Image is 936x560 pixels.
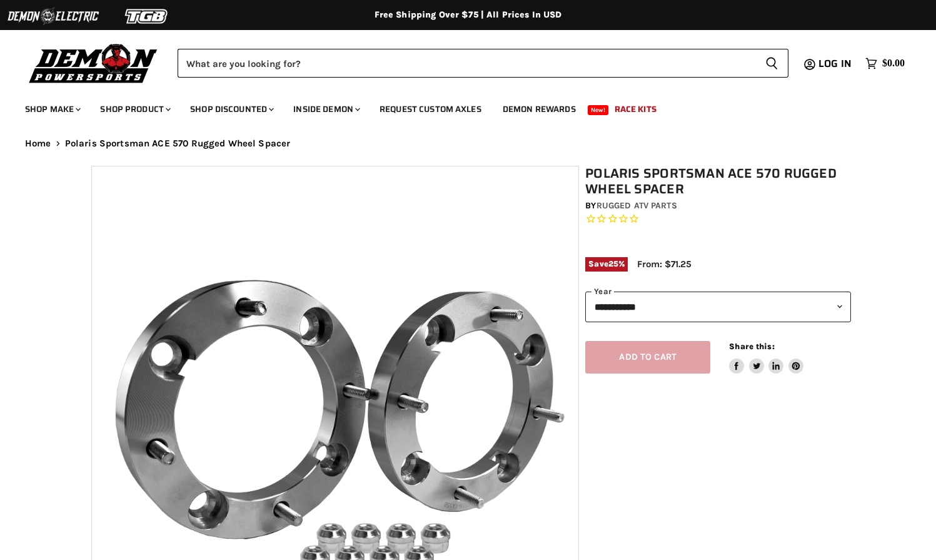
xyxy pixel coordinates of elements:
[729,341,803,374] aside: Share this:
[284,96,368,122] a: Inside Demon
[370,96,491,122] a: Request Custom Axles
[585,257,628,271] span: Save %
[6,4,100,28] img: Demon Electric Logo 2
[25,41,162,85] img: Demon Powersports
[91,96,178,122] a: Shop Product
[16,91,902,122] ul: Main menu
[178,49,755,78] input: Search
[16,96,88,122] a: Shop Make
[818,56,852,71] span: Log in
[755,49,788,78] button: Search
[588,105,609,115] span: New!
[25,138,51,149] a: Home
[493,96,585,122] a: Demon Rewards
[859,54,911,73] a: $0.00
[608,259,618,268] span: 25
[585,199,851,213] div: by
[882,58,905,69] span: $0.00
[585,292,851,322] select: year
[65,138,291,149] span: Polaris Sportsman ACE 570 Rugged Wheel Spacer
[585,213,851,226] span: Rated 0.0 out of 5 stars 0 reviews
[596,200,677,211] a: Rugged ATV Parts
[729,342,774,351] span: Share this:
[813,58,859,69] a: Log in
[100,4,194,28] img: TGB Logo 2
[585,166,851,197] h1: Polaris Sportsman ACE 570 Rugged Wheel Spacer
[637,258,692,270] span: From: $71.25
[181,96,281,122] a: Shop Discounted
[178,49,788,78] form: Product
[605,96,666,122] a: Race Kits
